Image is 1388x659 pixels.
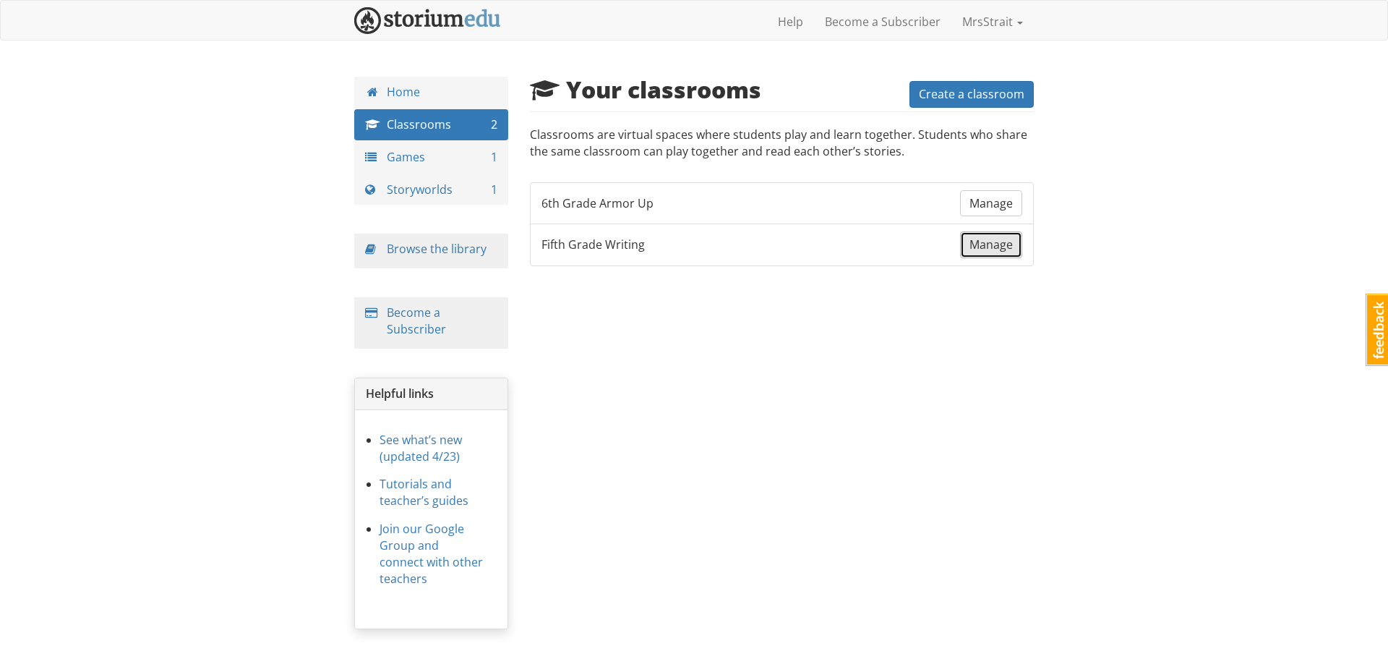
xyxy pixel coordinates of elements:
a: Home [354,77,508,108]
p: Classrooms are virtual spaces where students play and learn together. Students who share the same... [530,127,1034,174]
a: Browse the library [387,241,487,257]
a: MrsStrait [951,4,1034,40]
span: Create a classroom [919,86,1024,102]
span: Manage [969,237,1013,252]
a: Become a Subscriber [814,4,951,40]
span: Manage [969,195,1013,211]
a: Become a Subscriber [387,305,446,337]
div: Helpful links [355,378,507,410]
h2: Your classrooms [530,77,761,102]
a: Join our Google Group and connect with other teachers [380,521,483,587]
img: StoriumEDU [354,7,501,34]
a: See what’s new (updated 4/23) [380,432,462,464]
a: Classrooms 2 [354,109,508,140]
button: Create a classroom [909,81,1034,108]
span: 1 [491,182,497,198]
a: Manage [960,231,1022,258]
a: Games 1 [354,142,508,173]
span: 1 [491,149,497,166]
span: Fifth Grade Writing [541,237,645,253]
a: Tutorials and teacher’s guides [380,476,468,509]
a: Manage [960,190,1022,217]
a: Help [767,4,814,40]
a: Storyworlds 1 [354,174,508,205]
span: 2 [491,116,497,133]
span: 6th Grade Armor Up [541,195,654,212]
